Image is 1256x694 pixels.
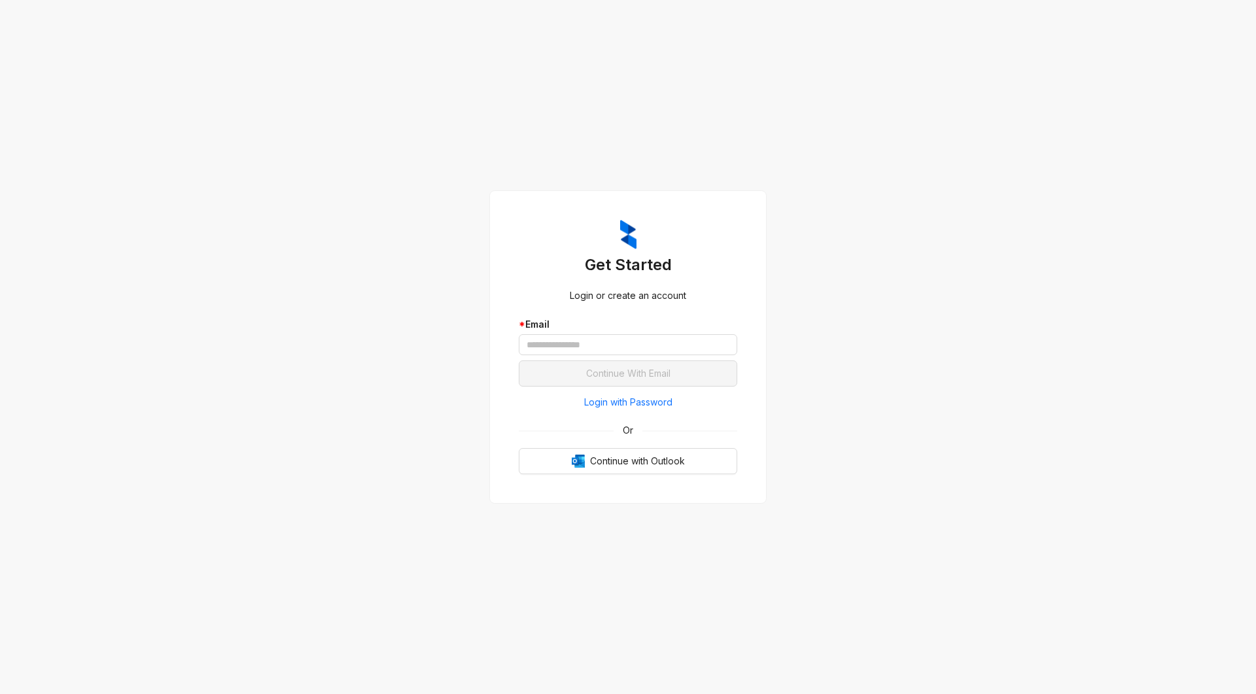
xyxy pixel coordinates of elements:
div: Email [519,317,737,332]
button: OutlookContinue with Outlook [519,448,737,474]
span: Or [614,423,642,438]
span: Continue with Outlook [590,454,685,468]
span: Login with Password [584,395,672,409]
button: Continue With Email [519,360,737,387]
div: Login or create an account [519,288,737,303]
img: ZumaIcon [620,220,637,250]
h3: Get Started [519,254,737,275]
button: Login with Password [519,392,737,413]
img: Outlook [572,455,585,468]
